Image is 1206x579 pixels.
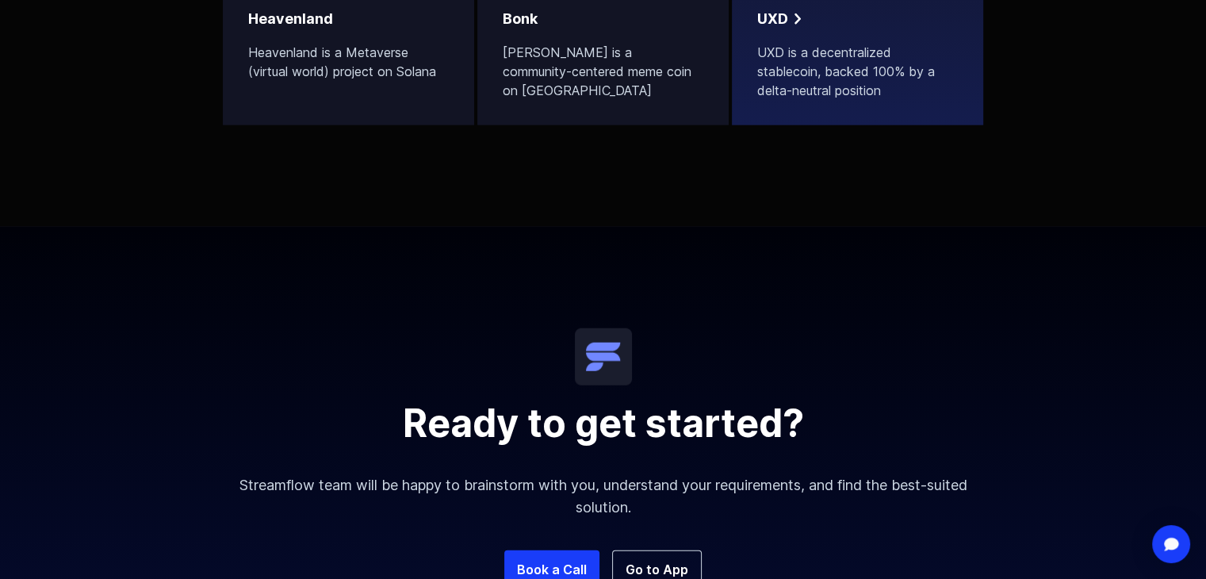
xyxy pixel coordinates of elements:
[575,328,632,385] img: icon
[248,8,333,30] h2: Heavenland
[248,43,449,81] p: Heavenland is a Metaverse (virtual world) project on Solana
[223,474,984,519] p: Streamflow team will be happy to brainstorm with you, understand your requirements, and find the ...
[757,8,788,30] h2: UXD
[1152,525,1190,563] div: Open Intercom Messenger
[503,43,703,100] p: [PERSON_NAME] is a community-centered meme coin on [GEOGRAPHIC_DATA]
[503,8,538,30] h2: Bonk
[223,405,984,443] h2: Ready to get started?
[757,43,958,100] p: UXD is a decentralized stablecoin, backed 100% by a delta-neutral position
